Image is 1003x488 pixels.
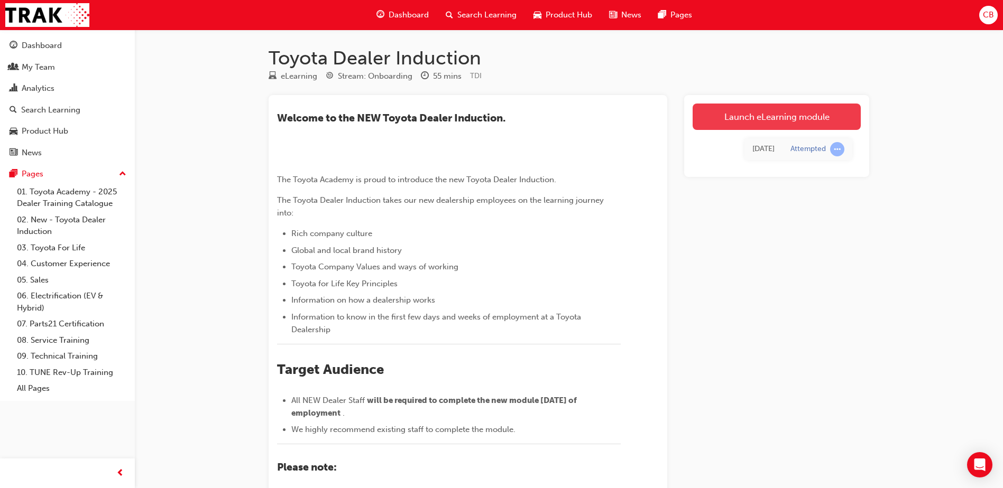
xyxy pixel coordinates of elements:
[22,125,68,137] div: Product Hub
[22,147,42,159] div: News
[119,167,126,181] span: up-icon
[13,272,131,288] a: 05. Sales
[326,70,412,83] div: Stream
[326,72,334,81] span: target-icon
[621,9,641,21] span: News
[421,70,462,83] div: Duration
[291,279,398,288] span: Toyota for Life Key Principles
[22,168,43,180] div: Pages
[4,164,131,184] button: Pages
[446,8,453,22] span: search-icon
[389,9,429,21] span: Dashboard
[269,46,869,70] h1: Toyota Dealer Induction
[13,332,131,349] a: 08. Service Training
[13,364,131,381] a: 10. TUNE Rev-Up Training
[4,58,131,77] a: My Team
[116,467,124,480] span: prev-icon
[4,34,131,164] button: DashboardMy TeamAnalyticsSearch LearningProduct HubNews
[10,41,17,51] span: guage-icon
[4,36,131,55] a: Dashboard
[10,127,17,136] span: car-icon
[277,112,505,124] span: ​Welcome to the NEW Toyota Dealer Induction.
[13,316,131,332] a: 07. Parts21 Certification
[601,4,650,26] a: news-iconNews
[277,195,606,218] span: The Toyota Dealer Induction takes our new dealership employees on the learning journey into:
[22,40,62,52] div: Dashboard
[4,121,131,141] a: Product Hub
[338,70,412,82] div: Stream: Onboarding
[752,143,775,155] div: Mon Aug 18 2025 16:45:40 GMT+1000 (Australian Eastern Standard Time)
[10,148,17,158] span: news-icon
[4,79,131,98] a: Analytics
[291,396,578,418] span: will be required to complete the new module [DATE] of employment
[533,8,541,22] span: car-icon
[277,175,556,184] span: The Toyota Academy is proud to introduce the new Toyota Dealer Induction.
[421,72,429,81] span: clock-icon
[291,312,583,334] span: Information to know in the first few days and weeks of employment at a Toyota Dealership
[437,4,525,26] a: search-iconSearch Learning
[13,288,131,316] a: 06. Electrification (EV & Hybrid)
[13,380,131,397] a: All Pages
[967,452,992,477] div: Open Intercom Messenger
[291,246,402,255] span: Global and local brand history
[470,71,482,80] span: Learning resource code
[10,63,17,72] span: people-icon
[670,9,692,21] span: Pages
[291,262,458,271] span: Toyota Company Values and ways of working
[291,295,435,305] span: Information on how a dealership works
[277,461,337,473] span: Please note:
[22,82,54,95] div: Analytics
[525,4,601,26] a: car-iconProduct Hub
[13,240,131,256] a: 03. Toyota For Life
[269,70,317,83] div: Type
[21,104,80,116] div: Search Learning
[650,4,701,26] a: pages-iconPages
[368,4,437,26] a: guage-iconDashboard
[13,256,131,272] a: 04. Customer Experience
[291,229,372,238] span: Rich company culture
[13,184,131,212] a: 01. Toyota Academy - 2025 Dealer Training Catalogue
[13,212,131,240] a: 02. New - Toyota Dealer Induction
[830,142,844,156] span: learningRecordVerb_ATTEMPT-icon
[4,100,131,120] a: Search Learning
[4,143,131,163] a: News
[979,6,998,24] button: CB
[457,9,517,21] span: Search Learning
[277,361,384,378] span: Target Audience
[433,70,462,82] div: 55 mins
[609,8,617,22] span: news-icon
[10,84,17,93] span: chart-icon
[13,348,131,364] a: 09. Technical Training
[5,3,89,27] img: Trak
[546,9,592,21] span: Product Hub
[269,72,277,81] span: learningResourceType_ELEARNING-icon
[983,9,994,21] span: CB
[22,61,55,73] div: My Team
[10,170,17,179] span: pages-icon
[291,425,516,434] span: We highly recommend existing staff to complete the module.
[10,106,17,115] span: search-icon
[343,408,345,418] span: .
[693,104,861,130] a: Launch eLearning module
[291,396,365,405] span: All NEW Dealer Staff
[281,70,317,82] div: eLearning
[790,144,826,154] div: Attempted
[658,8,666,22] span: pages-icon
[376,8,384,22] span: guage-icon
